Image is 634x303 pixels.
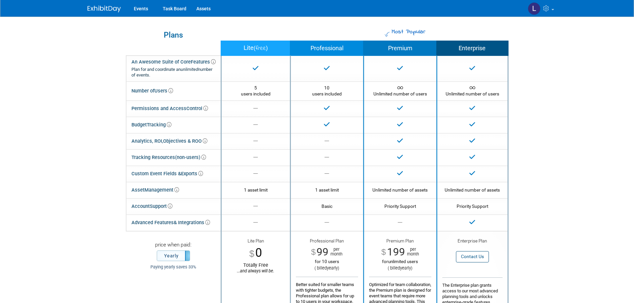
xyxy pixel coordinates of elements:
[131,136,207,146] div: Objectives & ROO
[227,85,285,97] div: 5 users included
[186,105,208,111] span: Control
[363,41,437,56] th: Premium
[191,59,216,65] span: Features
[385,32,390,37] img: Most Popular
[382,259,388,264] span: for
[88,6,121,12] img: ExhibitDay
[311,248,316,256] span: $
[405,247,419,256] span: per month
[369,259,431,264] div: unlimited users
[227,238,285,245] div: Lite Plan
[131,185,179,195] div: Asset
[442,203,503,209] div: Priority Support
[369,203,431,209] div: Priority Support
[150,203,172,209] span: Support
[221,41,290,56] th: Lite
[373,85,427,96] span: Unlimited number of users
[131,59,216,78] div: An Awesome Suite of Core
[328,247,342,256] span: per month
[181,171,203,177] span: Exports
[154,88,173,94] span: Users
[131,86,173,96] div: Number of
[131,67,216,78] div: Plan for and coordinate an number of events.
[227,268,285,274] div: ...and always will be.
[446,85,499,96] span: Unlimited number of users
[327,265,338,270] span: yearly
[290,41,363,56] th: Professional
[442,238,503,245] div: Enterprise Plan
[317,246,328,258] span: 99
[296,238,358,246] div: Professional Plan
[437,41,508,56] th: Enterprise
[174,220,210,226] span: & Integrations
[147,122,171,128] span: Tracking
[181,67,198,72] i: unlimited
[249,249,254,258] span: $
[296,85,358,97] div: 10 users included
[296,187,358,193] div: 1 asset limit
[381,248,386,256] span: $
[131,202,172,211] div: Account
[227,262,285,274] div: Totally Free
[296,203,358,209] div: Basic
[131,120,171,130] div: Budget
[266,45,268,51] span: )
[131,169,203,179] div: Custom Event Fields &
[131,104,208,113] div: Permissions and Access
[131,138,163,144] span: Analytics, ROI,
[131,153,206,162] div: Tracking Resources
[144,187,179,193] span: Management
[131,264,216,270] div: Paying yearly saves 33%
[129,31,217,39] div: Plans
[369,265,431,271] div: ( billed )
[255,245,262,260] span: 0
[254,45,256,51] span: (
[131,218,210,227] div: Advanced Features
[400,265,411,270] span: yearly
[391,28,425,36] span: Most Popular
[387,246,405,258] span: 199
[456,251,489,262] button: Contact Us
[369,238,431,246] div: Premium Plan
[296,259,358,264] div: for 10 users
[296,265,358,271] div: ( billed )
[227,187,285,193] div: 1 asset limit
[256,44,266,53] span: free
[131,241,216,250] div: price when paid:
[157,251,190,261] label: Yearly
[175,154,206,160] span: (non-users)
[369,187,431,193] div: Unlimited number of assets
[442,187,503,193] div: Unlimited number of assets
[528,2,540,15] img: Laura Reilly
